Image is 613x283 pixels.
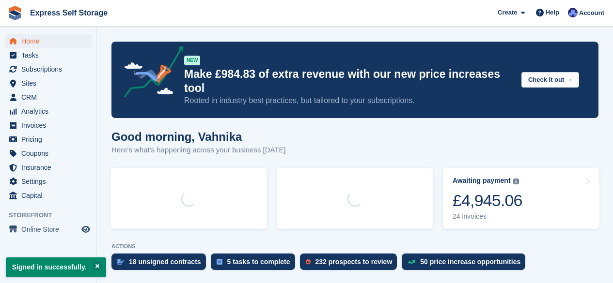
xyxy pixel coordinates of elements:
[129,258,201,266] div: 18 unsigned contracts
[21,223,79,236] span: Online Store
[5,119,92,132] a: menu
[443,168,599,229] a: Awaiting payment £4,945.06 24 invoices
[5,34,92,48] a: menu
[5,133,92,146] a: menu
[5,48,92,62] a: menu
[21,76,79,90] span: Sites
[546,8,559,17] span: Help
[21,119,79,132] span: Invoices
[5,189,92,202] a: menu
[5,62,92,76] a: menu
[227,258,290,266] div: 5 tasks to complete
[9,210,96,220] span: Storefront
[5,223,92,236] a: menu
[453,177,511,185] div: Awaiting payment
[21,133,79,146] span: Pricing
[21,147,79,160] span: Coupons
[420,258,520,266] div: 50 price increase opportunities
[6,257,106,277] p: Signed in successfully.
[21,48,79,62] span: Tasks
[21,175,79,188] span: Settings
[5,147,92,160] a: menu
[5,90,92,104] a: menu
[116,46,184,101] img: price-adjustments-announcement-icon-8257ccfd72463d97f412b2fc003d46551f7dbcb40ab6d574587a9cd5c0d94...
[513,179,519,184] img: icon-info-grey-7440780725fd019a000dd9b08b2336e03edf1995a4989e88bcd33f0948082b44.svg
[402,253,530,275] a: 50 price increase opportunities
[184,67,514,95] p: Make £984.83 of extra revenue with our new price increases tool
[111,130,286,143] h1: Good morning, Vahnika
[300,253,402,275] a: 232 prospects to review
[5,175,92,188] a: menu
[8,6,22,20] img: stora-icon-8386f47178a22dfd0bd8f6a31ec36ba5ce8667c1dd55bd0f319d3a0aa187defe.svg
[111,253,211,275] a: 18 unsigned contracts
[579,8,604,18] span: Account
[306,259,311,265] img: prospect-51fa495bee0391a8d652442698ab0144808aea92771e9ea1ae160a38d050c398.svg
[21,90,79,104] span: CRM
[21,34,79,48] span: Home
[21,161,79,174] span: Insurance
[184,56,200,65] div: NEW
[453,191,522,210] div: £4,945.06
[80,223,92,235] a: Preview store
[211,253,300,275] a: 5 tasks to complete
[217,259,222,265] img: task-75834270c22a3079a89374b754ae025e5fb1db73e45f91037f5363f120a921f8.svg
[184,95,514,106] p: Rooted in industry best practices, but tailored to your subscriptions.
[5,76,92,90] a: menu
[21,189,79,202] span: Capital
[498,8,517,17] span: Create
[568,8,578,17] img: Vahnika Batchu
[521,72,579,88] button: Check it out →
[453,212,522,221] div: 24 invoices
[117,259,124,265] img: contract_signature_icon-13c848040528278c33f63329250d36e43548de30e8caae1d1a13099fd9432cc5.svg
[111,145,286,156] p: Here's what's happening across your business [DATE]
[21,104,79,118] span: Analytics
[5,104,92,118] a: menu
[111,243,598,250] p: ACTIONS
[315,258,393,266] div: 232 prospects to review
[5,161,92,174] a: menu
[408,260,415,264] img: price_increase_opportunities-93ffe204e8149a01c8c9dc8f82e8f89637d9d84a8eef4429ea346261dce0b2c0.svg
[26,5,111,21] a: Express Self Storage
[21,62,79,76] span: Subscriptions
